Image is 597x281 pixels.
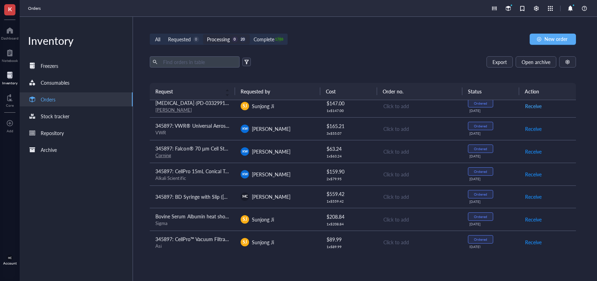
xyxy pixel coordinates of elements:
div: 1 x $ 208.84 [327,222,371,226]
div: 0 [193,36,199,42]
div: 3 x $ 55.07 [327,131,371,135]
div: $ 89.99 [327,236,371,243]
span: Bovine Serum Albumin heat shock fraction, pH 7, ≥98% [155,213,276,220]
a: Orders [20,92,133,106]
span: KW [242,149,248,154]
button: New order [530,34,576,45]
a: Core [6,92,14,107]
span: Export [492,59,507,65]
div: [DATE] [469,177,514,181]
span: [MEDICAL_DATA] (PD-0332991) HCl 5mg [155,99,247,106]
td: Click to add [377,94,462,117]
a: Freezers [20,59,133,73]
th: Order no. [377,83,462,100]
span: SJ [243,216,247,223]
div: $ 63.24 [327,145,371,153]
span: KW [242,172,248,177]
div: Sigma [155,220,229,226]
span: New order [544,36,568,42]
div: Stock tracker [41,112,69,120]
div: segmented control [150,34,287,45]
span: 345897: BD Syringe with Slip ([PERSON_NAME]) Tips (Without Needle) [155,193,311,200]
span: KW [242,126,248,131]
div: Repository [41,129,64,137]
a: Archive [20,143,133,157]
div: Ordered [474,147,487,151]
div: Click to add [383,102,457,110]
button: Receive [525,169,542,180]
div: 1 x $ 147.00 [327,108,371,113]
span: 345897: CellPro™ Vacuum Filtration Flasks PES Membrane, 12/Case - 250 mL [155,236,324,243]
div: All [155,35,160,43]
div: $ 559.42 [327,190,371,198]
div: [DATE] [469,154,514,158]
span: SJ [243,103,247,109]
div: Orders [41,96,55,103]
div: 1 x $ 63.24 [327,154,371,158]
div: Alkali Scientific [155,175,229,181]
div: VWR [155,129,229,136]
a: Corning [155,152,171,159]
div: Requested [168,35,191,43]
th: Action [519,83,576,100]
td: Click to add [377,185,462,208]
span: 345897: VWR® Universal Aerosol Filter Pipet Tips, Racked, Sterile, 100 - 1000 µl [155,122,330,129]
span: Receive [525,170,542,178]
div: Inventory [2,81,18,85]
div: Ordered [474,237,487,241]
div: 1788 [276,36,282,42]
div: Click to add [383,193,457,201]
div: Ordered [474,192,487,196]
td: Click to add [377,117,462,140]
button: Receive [525,146,542,157]
div: $ 208.84 [327,213,371,220]
div: [DATE] [469,245,514,249]
button: Open archive [516,56,556,68]
a: Notebook [2,47,18,63]
th: Requested by [235,83,320,100]
div: [DATE] [469,199,514,204]
span: Receive [525,125,542,133]
div: 20 [240,36,246,42]
span: Receive [525,216,542,223]
div: Ordered [474,124,487,128]
span: SJ [243,239,247,245]
span: Sunjong Ji [252,103,274,110]
button: Receive [525,100,542,112]
span: [PERSON_NAME] [252,171,290,178]
div: [DATE] [469,108,514,113]
span: Receive [525,193,542,201]
a: [PERSON_NAME] [155,106,192,113]
div: Click to add [383,148,457,155]
span: Sunjong Ji [252,239,274,246]
span: Request [155,87,221,95]
span: [PERSON_NAME] [252,148,290,155]
button: Receive [525,237,542,248]
div: Consumables [41,79,69,86]
span: MC [8,257,12,259]
div: [DATE] [469,222,514,226]
th: Request [150,83,235,100]
span: 345897: CellPro 15mL Conical Tubes, Centrifuge Tubes, Polypropylene, Conical bottom w/ White Scre... [155,168,486,175]
div: 2 x $ 79.95 [327,177,371,181]
div: Archive [41,146,57,154]
button: Receive [525,123,542,134]
div: Add [7,129,13,133]
div: 0 [232,36,238,42]
div: Click to add [383,170,457,178]
a: Consumables [20,76,133,90]
th: Status [462,83,519,100]
span: MC [242,194,248,199]
a: Stock tracker [20,109,133,123]
th: Cost [320,83,377,100]
span: [PERSON_NAME] [252,125,290,132]
div: Click to add [383,216,457,223]
a: Dashboard [1,25,19,40]
span: Sunjong Ji [252,216,274,223]
span: Receive [525,102,542,110]
div: Notebook [2,58,18,63]
div: [DATE] [469,131,514,135]
div: $ 165.21 [327,122,371,130]
a: Inventory [2,70,18,85]
div: Account [3,261,17,265]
